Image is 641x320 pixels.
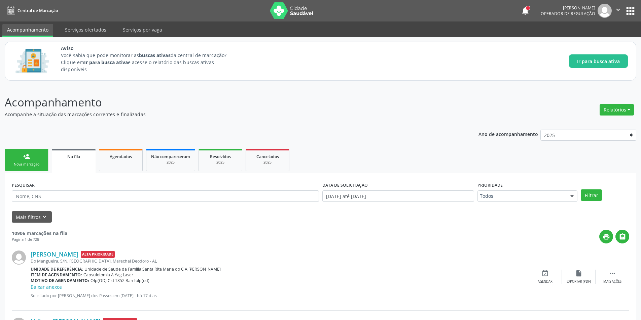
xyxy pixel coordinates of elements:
[251,160,284,165] div: 2025
[322,180,368,190] label: DATA DE SOLICITAÇÃO
[81,251,115,258] span: Alta Prioridade
[31,293,528,299] p: Solicitado por [PERSON_NAME] dos Passos em [DATE] - há 17 dias
[41,213,48,221] i: keyboard_arrow_down
[12,180,35,190] label: PESQUISAR
[139,52,170,58] strong: buscas ativas
[598,4,612,18] img: img
[581,189,602,201] button: Filtrar
[603,279,621,284] div: Mais ações
[603,233,610,240] i: print
[10,162,43,167] div: Nova marcação
[31,250,78,258] a: [PERSON_NAME]
[615,230,629,243] button: 
[12,250,26,265] img: img
[600,104,634,116] button: Relatórios
[31,272,82,278] b: Item de agendamento:
[478,130,538,138] p: Ano de acompanhamento
[256,154,279,159] span: Cancelados
[477,180,503,190] label: Prioridade
[614,6,622,13] i: 
[567,279,591,284] div: Exportar (PDF)
[84,59,128,65] strong: Ir para busca ativa
[612,4,625,18] button: 
[118,24,167,36] a: Serviços por vaga
[569,54,628,68] button: Ir para busca ativa
[60,24,111,36] a: Serviços ofertados
[625,5,636,17] button: apps
[110,154,132,159] span: Agendados
[322,190,474,202] input: Selecione um intervalo
[84,266,221,272] span: Unidade de Saude da Familia Santa Rita Maria do C A [PERSON_NAME]
[23,153,30,160] div: person_add
[541,270,549,277] i: event_available
[5,111,447,118] p: Acompanhe a situação das marcações correntes e finalizadas
[619,233,626,240] i: 
[151,154,190,159] span: Não compareceram
[541,5,595,11] div: [PERSON_NAME]
[67,154,80,159] span: Na fila
[12,211,52,223] button: Mais filtroskeyboard_arrow_down
[31,278,89,283] b: Motivo de agendamento:
[609,270,616,277] i: 
[12,230,67,236] strong: 10906 marcações na fila
[521,6,530,15] button: notifications
[204,160,237,165] div: 2025
[12,237,67,242] div: Página 1 de 728
[575,270,582,277] i: insert_drive_file
[31,266,83,272] b: Unidade de referência:
[5,94,447,111] p: Acompanhamento
[210,154,231,159] span: Resolvidos
[151,160,190,165] div: 2025
[17,8,58,13] span: Central de Marcação
[5,5,58,16] a: Central de Marcação
[599,230,613,243] button: print
[31,258,528,264] div: Do Mangueira, S/N, [GEOGRAPHIC_DATA], Marechal Deodoro - AL
[91,278,149,283] span: Olp(OD) Cid T852 Ban tolp(od)
[83,272,133,278] span: Capsulotomia A Yag Laser
[61,45,239,52] span: Aviso
[577,58,620,65] span: Ir para busca ativa
[480,193,564,199] span: Todos
[13,46,51,76] img: Imagem de CalloutCard
[541,11,595,16] span: Operador de regulação
[31,284,62,290] a: Baixar anexos
[2,24,53,37] a: Acompanhamento
[12,190,319,202] input: Nome, CNS
[538,279,553,284] div: Agendar
[61,52,239,73] p: Você sabia que pode monitorar as da central de marcação? Clique em e acesse o relatório das busca...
